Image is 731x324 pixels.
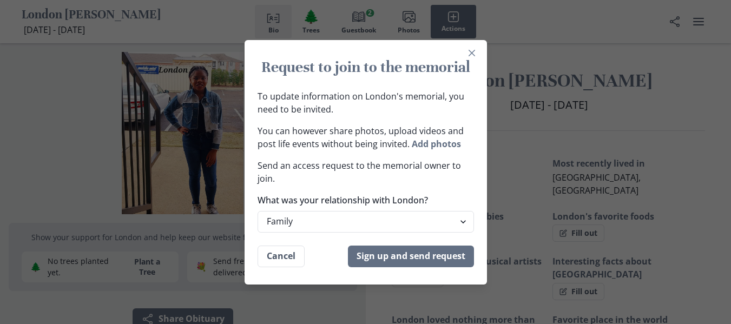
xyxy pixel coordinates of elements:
p: You can however share photos, upload videos and post life events without being invited. [258,124,474,150]
button: Cancel [258,246,305,267]
p: To update information on London's memorial, you need to be invited. [258,90,474,116]
p: Send an access request to the memorial owner to join. [258,159,474,185]
button: Add photos [412,138,461,150]
button: Close [463,44,480,62]
label: What was your relationship with London? [258,194,467,207]
h1: Request to join to the memorial [258,57,474,77]
button: Sign up and send request [348,246,474,267]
